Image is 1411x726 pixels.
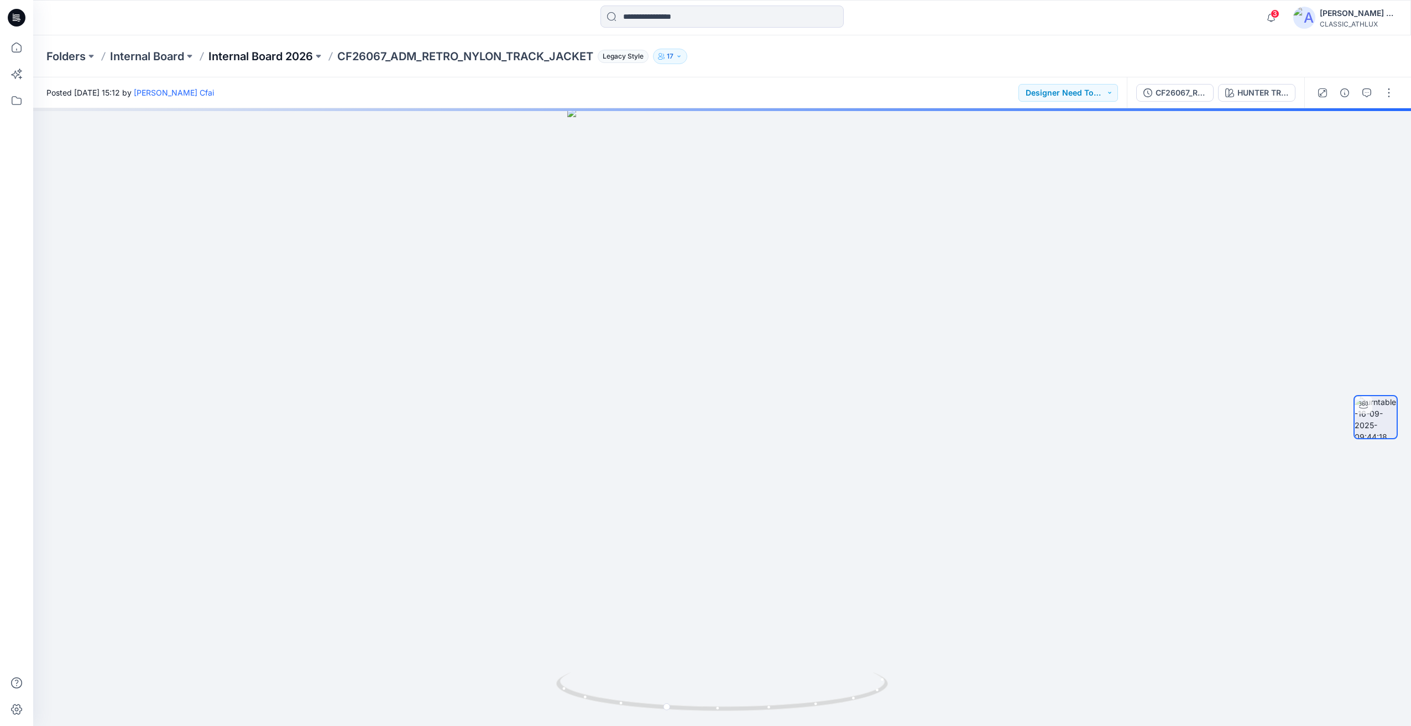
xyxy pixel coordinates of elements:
a: [PERSON_NAME] Cfai [134,88,214,97]
button: Details [1336,84,1353,102]
span: Legacy Style [598,50,649,63]
img: turntable-16-09-2025-09:44:18 [1355,396,1397,438]
div: CF26067_RETRO_NYLON_TRACK_JACKET [1156,87,1206,99]
a: Internal Board 2026 [208,49,313,64]
p: 17 [667,50,673,62]
div: CLASSIC_ATHLUX [1320,20,1397,28]
button: HUNTER TREE CAMO [1218,84,1295,102]
div: [PERSON_NAME] Cfai [1320,7,1397,20]
div: HUNTER TREE CAMO [1237,87,1288,99]
span: Posted [DATE] 15:12 by [46,87,214,98]
span: 3 [1271,9,1279,18]
a: Internal Board [110,49,184,64]
p: CF26067_ADM_RETRO_NYLON_TRACK_JACKET [337,49,593,64]
button: 17 [653,49,687,64]
button: CF26067_RETRO_NYLON_TRACK_JACKET [1136,84,1214,102]
button: Legacy Style [593,49,649,64]
img: avatar [1293,7,1315,29]
a: Folders [46,49,86,64]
